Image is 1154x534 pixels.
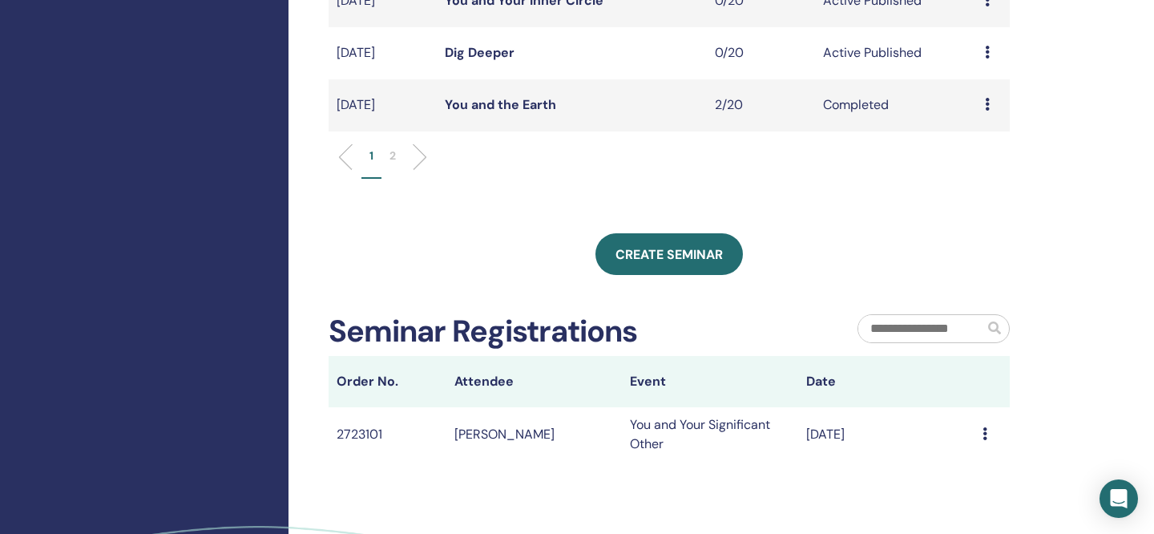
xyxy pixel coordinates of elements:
[815,79,977,131] td: Completed
[798,356,974,407] th: Date
[329,407,446,462] td: 2723101
[329,314,637,350] h2: Seminar Registrations
[329,27,437,79] td: [DATE]
[446,407,623,462] td: [PERSON_NAME]
[445,44,514,61] a: Dig Deeper
[622,407,798,462] td: You and Your Significant Other
[622,356,798,407] th: Event
[798,407,974,462] td: [DATE]
[815,27,977,79] td: Active Published
[389,148,396,164] p: 2
[445,96,556,113] a: You and the Earth
[707,27,815,79] td: 0/20
[369,148,373,164] p: 1
[329,79,437,131] td: [DATE]
[595,233,743,275] a: Create seminar
[446,356,623,407] th: Attendee
[329,356,446,407] th: Order No.
[615,246,723,263] span: Create seminar
[707,79,815,131] td: 2/20
[1100,479,1138,518] div: Open Intercom Messenger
